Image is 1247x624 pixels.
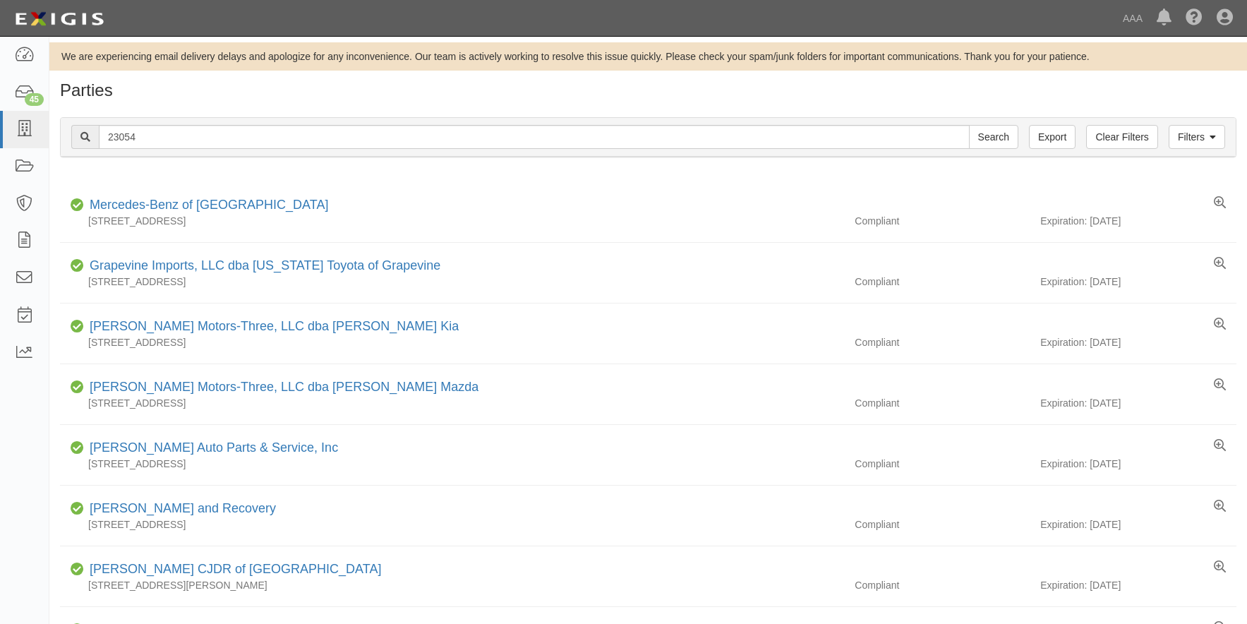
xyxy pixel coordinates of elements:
[84,500,276,518] div: Keene Towing and Recovery
[71,322,84,332] i: Compliant
[1040,214,1236,228] div: Expiration: [DATE]
[49,49,1247,64] div: We are experiencing email delivery delays and apologize for any inconvenience. Our team is active...
[1040,578,1236,592] div: Expiration: [DATE]
[1214,560,1226,575] a: View results summary
[1169,125,1225,149] a: Filters
[71,443,84,453] i: Compliant
[844,275,1040,289] div: Compliant
[90,562,381,576] a: [PERSON_NAME] CJDR of [GEOGRAPHIC_DATA]
[60,214,844,228] div: [STREET_ADDRESS]
[1186,10,1203,27] i: Help Center - Complianz
[84,560,381,579] div: Lou Fusz CJDR of Vincennes
[71,383,84,392] i: Compliant
[1029,125,1076,149] a: Export
[1214,439,1226,453] a: View results summary
[844,457,1040,471] div: Compliant
[90,198,328,212] a: Mercedes-Benz of [GEOGRAPHIC_DATA]
[969,125,1018,149] input: Search
[84,439,338,457] div: Perry's Auto Parts & Service, Inc
[84,196,328,215] div: Mercedes-Benz of Ontario
[90,440,338,455] a: [PERSON_NAME] Auto Parts & Service, Inc
[99,125,970,149] input: Search
[60,396,844,410] div: [STREET_ADDRESS]
[1040,335,1236,349] div: Expiration: [DATE]
[11,6,108,32] img: logo-5460c22ac91f19d4615b14bd174203de0afe785f0fc80cf4dbbc73dc1793850b.png
[60,517,844,532] div: [STREET_ADDRESS]
[844,396,1040,410] div: Compliant
[1086,125,1157,149] a: Clear Filters
[71,565,84,575] i: Compliant
[90,258,440,272] a: Grapevine Imports, LLC dba [US_STATE] Toyota of Grapevine
[71,200,84,210] i: Compliant
[84,257,440,275] div: Grapevine Imports, LLC dba Texas Toyota of Grapevine
[844,214,1040,228] div: Compliant
[71,261,84,271] i: Compliant
[90,501,276,515] a: [PERSON_NAME] and Recovery
[90,380,478,394] a: [PERSON_NAME] Motors-Three, LLC dba [PERSON_NAME] Mazda
[84,318,459,336] div: Joe Myers Motors-Three, LLC dba Joe Myers Kia
[1040,517,1236,532] div: Expiration: [DATE]
[1214,500,1226,514] a: View results summary
[844,517,1040,532] div: Compliant
[25,93,44,106] div: 45
[1040,396,1236,410] div: Expiration: [DATE]
[1214,378,1226,392] a: View results summary
[844,578,1040,592] div: Compliant
[84,378,478,397] div: Joe Myers Motors-Three, LLC dba Joe Myers Mazda
[1116,4,1150,32] a: AAA
[60,81,1236,100] h1: Parties
[1040,457,1236,471] div: Expiration: [DATE]
[1040,275,1236,289] div: Expiration: [DATE]
[60,335,844,349] div: [STREET_ADDRESS]
[60,275,844,289] div: [STREET_ADDRESS]
[90,319,459,333] a: [PERSON_NAME] Motors-Three, LLC dba [PERSON_NAME] Kia
[1214,196,1226,210] a: View results summary
[1214,257,1226,271] a: View results summary
[1214,318,1226,332] a: View results summary
[60,457,844,471] div: [STREET_ADDRESS]
[71,504,84,514] i: Compliant
[844,335,1040,349] div: Compliant
[60,578,844,592] div: [STREET_ADDRESS][PERSON_NAME]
